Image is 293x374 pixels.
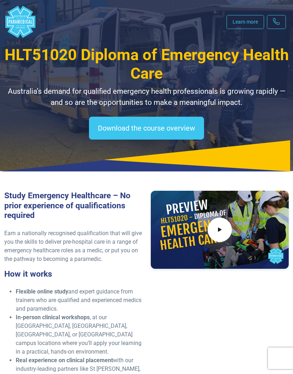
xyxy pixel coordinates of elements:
[16,357,113,364] strong: Real experience on clinical placement
[5,46,289,83] span: HLT51020 Diploma of Emergency Health Care
[16,288,68,295] strong: Flexible online study
[4,269,142,279] h3: How it works
[4,86,289,108] p: Australia’s demand for qualified emergency health professionals is growing rapidly — and so are t...
[16,314,90,321] strong: In-person clinical workshops
[4,191,142,220] h3: Study Emergency Healthcare – No prior experience of qualifications required
[89,117,204,140] a: Download the course overview
[16,287,142,313] li: and expert guidance from trainers who are qualified and experienced medics and paramedics.
[4,229,142,263] p: Earn a nationally recognised qualification that will give you the skills to deliver pre-hospital ...
[4,6,36,38] div: Australian Paramedical College
[16,313,142,356] li: , at our [GEOGRAPHIC_DATA], [GEOGRAPHIC_DATA], [GEOGRAPHIC_DATA], or [GEOGRAPHIC_DATA] campus loc...
[227,15,264,29] a: Learn more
